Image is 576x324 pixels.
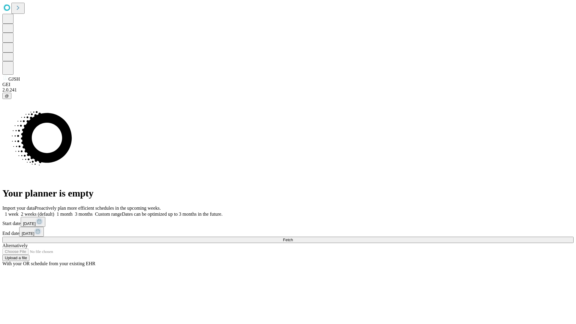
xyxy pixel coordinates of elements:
span: [DATE] [22,231,34,236]
button: Fetch [2,237,574,243]
button: [DATE] [21,217,45,227]
span: 1 week [5,211,19,217]
h1: Your planner is empty [2,188,574,199]
span: With your OR schedule from your existing EHR [2,261,95,266]
span: Dates can be optimized up to 3 months in the future. [122,211,222,217]
div: GEI [2,82,574,87]
div: Start date [2,217,574,227]
span: Alternatively [2,243,28,248]
button: Upload a file [2,255,29,261]
span: Fetch [283,238,293,242]
span: [DATE] [23,221,36,226]
span: 2 weeks (default) [21,211,54,217]
span: Custom range [95,211,122,217]
span: Import your data [2,205,35,211]
button: [DATE] [19,227,44,237]
span: Proactively plan more efficient schedules in the upcoming weeks. [35,205,161,211]
div: 2.0.241 [2,87,574,93]
span: 3 months [75,211,93,217]
button: @ [2,93,11,99]
span: GJSH [8,76,20,82]
div: End date [2,227,574,237]
span: 1 month [57,211,73,217]
span: @ [5,94,9,98]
